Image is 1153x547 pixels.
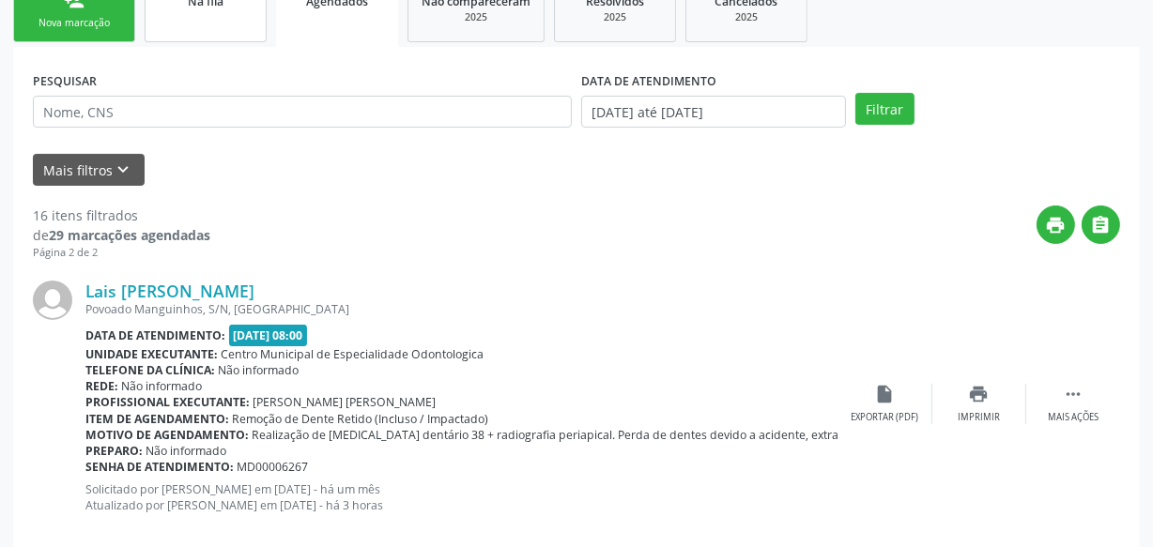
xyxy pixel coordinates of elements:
[1063,384,1084,404] i: 
[233,411,489,427] span: Remoção de Dente Retido (Incluso / Impactado)
[699,10,793,24] div: 2025
[85,427,249,443] b: Motivo de agendamento:
[33,225,210,245] div: de
[1048,411,1099,424] div: Mais ações
[219,362,300,378] span: Não informado
[85,481,838,513] p: Solicitado por [PERSON_NAME] em [DATE] - há um mês Atualizado por [PERSON_NAME] em [DATE] - há 3 ...
[875,384,896,404] i: insert_drive_file
[969,384,990,404] i: print
[254,394,437,410] span: [PERSON_NAME] [PERSON_NAME]
[855,93,915,125] button: Filtrar
[229,325,308,346] span: [DATE] 08:00
[85,394,250,410] b: Profissional executante:
[33,205,210,225] div: 16 itens filtrados
[85,411,229,427] b: Item de agendamento:
[568,10,662,24] div: 2025
[49,226,210,244] strong: 29 marcações agendadas
[581,67,716,96] label: DATA DE ATENDIMENTO
[85,362,215,378] b: Telefone da clínica:
[27,16,121,30] div: Nova marcação
[33,281,72,320] img: img
[1046,215,1067,236] i: print
[33,67,97,96] label: PESQUISAR
[253,427,1058,443] span: Realização de [MEDICAL_DATA] dentário 38 + radiografia periapical. Perda de dentes devido a acide...
[85,459,234,475] b: Senha de atendimento:
[581,96,846,128] input: Selecione um intervalo
[122,378,203,394] span: Não informado
[1037,205,1075,244] button: print
[85,378,118,394] b: Rede:
[852,411,919,424] div: Exportar (PDF)
[146,443,227,459] span: Não informado
[33,245,210,261] div: Página 2 de 2
[33,96,572,128] input: Nome, CNS
[33,154,145,187] button: Mais filtroskeyboard_arrow_down
[422,10,530,24] div: 2025
[114,160,134,180] i: keyboard_arrow_down
[85,346,218,362] b: Unidade executante:
[1082,205,1120,244] button: 
[85,443,143,459] b: Preparo:
[222,346,484,362] span: Centro Municipal de Especialidade Odontologica
[958,411,1000,424] div: Imprimir
[85,281,254,301] a: Lais [PERSON_NAME]
[85,301,838,317] div: Povoado Manguinhos, S/N, [GEOGRAPHIC_DATA]
[85,327,225,343] b: Data de atendimento:
[1091,215,1112,236] i: 
[238,459,309,475] span: MD00006267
